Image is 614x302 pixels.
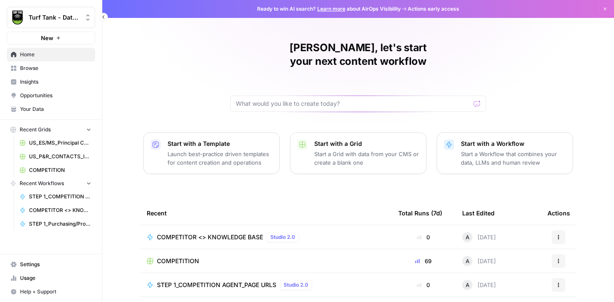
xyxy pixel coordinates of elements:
a: COMPETITOR <> KNOWLEDGE BASE [16,203,95,217]
span: Help + Support [20,288,91,296]
span: Recent Grids [20,126,51,134]
button: Help + Support [7,285,95,299]
p: Start with a Workflow [461,139,566,148]
a: COMPETITION [147,257,385,265]
a: Insights [7,75,95,89]
div: Total Runs (7d) [398,201,442,225]
button: Workspace: Turf Tank - Data Team [7,7,95,28]
span: COMPETITION [29,166,91,174]
span: US_P&R_CONTACTS_INITIAL TEST [29,153,91,160]
span: Actions early access [408,5,459,13]
span: COMPETITOR <> KNOWLEDGE BASE [157,233,263,241]
a: STEP 1_COMPETITION AGENT_PAGE URLS [16,190,95,203]
div: [DATE] [462,280,496,290]
button: Recent Workflows [7,177,95,190]
span: Studio 2.0 [284,281,308,289]
span: Turf Tank - Data Team [29,13,80,22]
div: Recent [147,201,385,225]
span: US_ES/MS_Principal Contacts_1 [29,139,91,147]
a: Home [7,48,95,61]
p: Start a Workflow that combines your data, LLMs and human review [461,150,566,167]
div: [DATE] [462,232,496,242]
a: Opportunities [7,89,95,102]
span: Usage [20,274,91,282]
button: Start with a TemplateLaunch best-practice driven templates for content creation and operations [143,132,280,174]
span: A [466,281,469,289]
a: US_ES/MS_Principal Contacts_1 [16,136,95,150]
span: Recent Workflows [20,180,64,187]
a: Learn more [317,6,345,12]
p: Start with a Grid [314,139,419,148]
input: What would you like to create today? [236,99,470,108]
span: Studio 2.0 [270,233,295,241]
span: Settings [20,261,91,268]
span: Ready to win AI search? about AirOps Visibility [257,5,401,13]
span: A [466,233,469,241]
span: STEP 1_COMPETITION AGENT_PAGE URLS [157,281,276,289]
span: Home [20,51,91,58]
span: COMPETITOR <> KNOWLEDGE BASE [29,206,91,214]
span: COMPETITION [157,257,199,265]
span: Browse [20,64,91,72]
div: 0 [398,233,449,241]
a: Usage [7,271,95,285]
button: New [7,32,95,44]
span: Opportunities [20,92,91,99]
a: Settings [7,258,95,271]
a: Your Data [7,102,95,116]
button: Start with a GridStart a Grid with data from your CMS or create a blank one [290,132,426,174]
div: Actions [547,201,570,225]
p: Launch best-practice driven templates for content creation and operations [168,150,272,167]
p: Start a Grid with data from your CMS or create a blank one [314,150,419,167]
img: Turf Tank - Data Team Logo [10,10,25,25]
p: Start with a Template [168,139,272,148]
div: 69 [398,257,449,265]
span: Your Data [20,105,91,113]
span: STEP 1_Purchasing/Procurement for [US_STATE] [29,220,91,228]
div: 0 [398,281,449,289]
span: Insights [20,78,91,86]
a: STEP 1_COMPETITION AGENT_PAGE URLSStudio 2.0 [147,280,385,290]
div: [DATE] [462,256,496,266]
span: A [466,257,469,265]
a: COMPETITOR <> KNOWLEDGE BASEStudio 2.0 [147,232,385,242]
h1: [PERSON_NAME], let's start your next content workflow [230,41,486,68]
span: New [41,34,53,42]
a: COMPETITION [16,163,95,177]
span: STEP 1_COMPETITION AGENT_PAGE URLS [29,193,91,200]
a: US_P&R_CONTACTS_INITIAL TEST [16,150,95,163]
div: Last Edited [462,201,495,225]
a: Browse [7,61,95,75]
a: STEP 1_Purchasing/Procurement for [US_STATE] [16,217,95,231]
button: Start with a WorkflowStart a Workflow that combines your data, LLMs and human review [437,132,573,174]
button: Recent Grids [7,123,95,136]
